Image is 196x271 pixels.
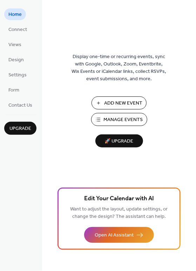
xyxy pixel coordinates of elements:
span: Want to adjust the layout, update settings, or change the design? The assistant can help. [70,205,168,222]
span: Form [8,87,19,94]
span: Home [8,11,22,19]
span: Settings [8,72,27,79]
span: Contact Us [8,102,32,109]
span: 🚀 Upgrade [100,137,139,146]
a: Form [4,84,23,96]
button: 🚀 Upgrade [95,134,143,147]
span: Edit Your Calendar with AI [84,194,154,204]
button: Manage Events [91,113,147,126]
span: Add New Event [104,100,142,107]
a: Home [4,8,26,20]
span: Views [8,42,21,49]
a: Design [4,54,28,65]
a: Settings [4,69,31,81]
span: Manage Events [104,116,143,124]
span: Design [8,57,24,64]
button: Open AI Assistant [84,227,154,243]
span: Display one-time or recurring events, sync with Google, Outlook, Zoom, Eventbrite, Wix Events or ... [72,53,167,83]
button: Upgrade [4,122,36,135]
button: Add New Event [92,96,147,109]
a: Views [4,39,26,50]
span: Upgrade [9,125,31,133]
a: Contact Us [4,99,36,111]
span: Connect [8,26,27,34]
span: Open AI Assistant [95,232,134,239]
a: Connect [4,24,31,35]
